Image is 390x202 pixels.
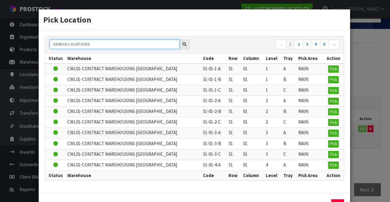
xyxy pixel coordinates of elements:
[297,74,324,85] td: MAIN
[201,96,227,106] td: 31-01-2-A
[330,131,337,136] span: Pick
[264,117,282,128] td: 2
[66,117,201,128] td: CWL01-CONTRACT WAREHOUSING [GEOGRAPHIC_DATA]
[50,40,179,49] input: Search locations
[201,64,227,75] td: 31-01-1-A
[242,128,264,138] td: 01
[264,106,282,117] td: 2
[328,140,339,148] button: Pick
[201,138,227,149] td: 31-01-3-B
[330,109,337,114] span: Pick
[328,65,339,73] button: Pick
[264,54,282,63] th: Level
[264,74,282,85] td: 1
[330,162,337,168] span: Pick
[242,160,264,170] td: 01
[264,149,282,160] td: 3
[282,74,297,85] td: B
[242,149,264,160] td: 01
[66,128,201,138] td: CWL01-CONTRACT WAREHOUSING [GEOGRAPHIC_DATA]
[330,152,337,157] span: Pick
[330,99,337,104] span: Pick
[330,77,337,82] span: Pick
[227,106,242,117] td: 31
[282,96,297,106] td: A
[264,128,282,138] td: 3
[328,108,339,116] button: Pick
[201,106,227,117] td: 31-01-2-B
[201,128,227,138] td: 31-01-3-A
[297,96,324,106] td: MAIN
[282,117,297,128] td: C
[227,128,242,138] td: 31
[227,138,242,149] td: 31
[297,106,324,117] td: MAIN
[297,54,324,63] th: Pick Area
[297,85,324,96] td: MAIN
[227,149,242,160] td: 31
[297,128,324,138] td: MAIN
[201,74,227,85] td: 31-01-1-B
[66,64,201,75] td: CWL01-CONTRACT WAREHOUSING [GEOGRAPHIC_DATA]
[297,138,324,149] td: MAIN
[264,64,282,75] td: 1
[201,85,227,96] td: 31-01-1-C
[227,117,242,128] td: 31
[328,130,339,137] button: Pick
[297,149,324,160] td: MAIN
[282,149,297,160] td: C
[330,120,337,125] span: Pick
[264,160,282,170] td: 4
[264,138,282,149] td: 3
[328,40,339,49] a: →
[311,40,320,49] a: 4
[66,160,201,170] td: CWL01-CONTRACT WAREHOUSING [GEOGRAPHIC_DATA]
[297,170,324,180] th: Pick Area
[303,40,312,49] a: 3
[320,40,329,49] a: 5
[282,128,297,138] td: A
[66,54,201,63] th: Warehouse
[66,96,201,106] td: CWL01-CONTRACT WAREHOUSING [GEOGRAPHIC_DATA]
[66,106,201,117] td: CWL01-CONTRACT WAREHOUSING [GEOGRAPHIC_DATA]
[242,106,264,117] td: 01
[66,149,201,160] td: CWL01-CONTRACT WAREHOUSING [GEOGRAPHIC_DATA]
[227,54,242,63] th: Row
[264,96,282,106] td: 2
[275,40,286,49] a: ←
[286,40,295,49] a: 1
[330,88,337,93] span: Pick
[227,74,242,85] td: 31
[328,98,339,105] button: Pick
[227,64,242,75] td: 31
[66,170,201,180] th: Warehouse
[264,85,282,96] td: 1
[264,170,282,180] th: Level
[297,64,324,75] td: MAIN
[324,170,344,180] th: Action
[43,14,346,25] h3: Pick Location
[297,117,324,128] td: MAIN
[282,170,297,180] th: Tray
[282,106,297,117] td: B
[242,54,264,63] th: Column
[328,87,339,94] button: Pick
[294,40,303,49] a: 2
[282,64,297,75] td: A
[282,54,297,63] th: Tray
[199,40,339,50] nav: Page navigation
[227,85,242,96] td: 31
[201,149,227,160] td: 31-01-3-C
[227,170,242,180] th: Row
[328,151,339,158] button: Pick
[282,160,297,170] td: A
[242,85,264,96] td: 01
[242,138,264,149] td: 01
[242,170,264,180] th: Column
[45,170,66,180] th: Status
[282,138,297,149] td: B
[201,170,227,180] th: Code
[201,117,227,128] td: 31-01-2-C
[282,85,297,96] td: C
[66,138,201,149] td: CWL01-CONTRACT WAREHOUSING [GEOGRAPHIC_DATA]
